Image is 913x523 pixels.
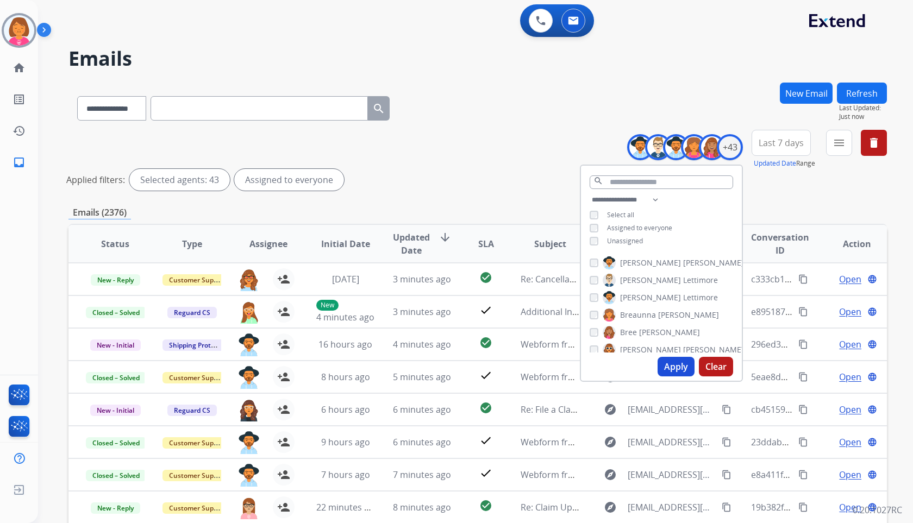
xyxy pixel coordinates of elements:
[752,130,811,156] button: Last 7 days
[658,357,695,376] button: Apply
[277,338,290,351] mat-icon: person_add
[316,501,379,513] span: 22 minutes ago
[439,231,452,244] mat-icon: arrow_downward
[839,112,887,121] span: Just now
[521,501,591,513] span: Re: Claim Update
[393,436,451,448] span: 6 minutes ago
[620,292,681,303] span: [PERSON_NAME]
[780,83,833,104] button: New Email
[393,306,451,318] span: 3 minutes ago
[479,499,492,512] mat-icon: check_circle
[717,134,743,160] div: +43
[628,403,715,416] span: [EMAIL_ADDRESS][DOMAIN_NAME]
[4,15,34,46] img: avatar
[238,431,260,454] img: agent-avatar
[316,300,339,311] p: New
[683,292,718,303] span: Lettimore
[521,469,767,481] span: Webform from [EMAIL_ADDRESS][DOMAIN_NAME] on [DATE]
[521,371,767,383] span: Webform from [EMAIL_ADDRESS][DOMAIN_NAME] on [DATE]
[393,404,451,415] span: 6 minutes ago
[798,339,808,349] mat-icon: content_copy
[867,274,877,284] mat-icon: language
[867,405,877,414] mat-icon: language
[277,501,290,514] mat-icon: person_add
[798,274,808,284] mat-icon: content_copy
[754,159,815,168] span: Range
[658,310,719,320] span: [PERSON_NAME]
[12,61,26,74] mat-icon: home
[393,469,451,481] span: 7 minutes ago
[604,468,617,481] mat-icon: explore
[620,310,656,320] span: Breaunna
[751,231,810,257] span: Conversation ID
[521,436,767,448] span: Webform from [EMAIL_ADDRESS][DOMAIN_NAME] on [DATE]
[321,469,370,481] span: 7 hours ago
[91,274,140,286] span: New - Reply
[162,437,233,449] span: Customer Support
[479,271,492,284] mat-icon: check_circle
[604,403,617,416] mat-icon: explore
[479,304,492,317] mat-icon: check
[68,48,887,70] h2: Emails
[66,173,125,186] p: Applied filters:
[722,437,731,447] mat-icon: content_copy
[839,436,861,449] span: Open
[798,470,808,480] mat-icon: content_copy
[277,273,290,286] mat-icon: person_add
[722,470,731,480] mat-icon: content_copy
[167,405,217,416] span: Reguard CS
[759,141,804,145] span: Last 7 days
[393,231,430,257] span: Updated Date
[839,403,861,416] span: Open
[628,501,715,514] span: [EMAIL_ADDRESS][DOMAIN_NAME]
[593,176,603,186] mat-icon: search
[238,366,260,389] img: agent-avatar
[167,307,217,318] span: Reguard CS
[90,339,141,351] span: New - Initial
[479,336,492,349] mat-icon: check_circle
[639,327,700,338] span: [PERSON_NAME]
[238,464,260,487] img: agent-avatar
[839,501,861,514] span: Open
[393,501,451,513] span: 8 minutes ago
[238,399,260,421] img: agent-avatar
[839,468,861,481] span: Open
[521,338,767,350] span: Webform from [EMAIL_ADDRESS][DOMAIN_NAME] on [DATE]
[277,436,290,449] mat-icon: person_add
[479,401,492,414] mat-icon: check_circle
[620,275,681,286] span: [PERSON_NAME]
[86,372,146,383] span: Closed – Solved
[277,403,290,416] mat-icon: person_add
[162,470,233,481] span: Customer Support
[867,470,877,480] mat-icon: language
[479,467,492,480] mat-icon: check
[521,404,581,415] span: Re: File a Claim
[321,237,370,250] span: Initial Date
[867,437,877,447] mat-icon: language
[393,371,451,383] span: 5 minutes ago
[754,159,796,168] button: Updated Date
[607,223,672,232] span: Assigned to everyone
[683,344,744,355] span: [PERSON_NAME]
[628,468,715,481] span: [EMAIL_ADDRESS][DOMAIN_NAME]
[839,273,861,286] span: Open
[372,102,385,115] mat-icon: search
[91,502,140,514] span: New - Reply
[620,327,637,338] span: Bree
[162,502,233,514] span: Customer Support
[129,169,230,191] div: Selected agents: 43
[839,104,887,112] span: Last Updated:
[90,405,141,416] span: New - Initial
[12,156,26,169] mat-icon: inbox
[867,372,877,382] mat-icon: language
[162,372,233,383] span: Customer Support
[162,339,237,351] span: Shipping Protection
[833,136,846,149] mat-icon: menu
[867,136,880,149] mat-icon: delete
[12,124,26,137] mat-icon: history
[68,206,131,219] p: Emails (2376)
[277,370,290,383] mat-icon: person_add
[238,333,260,356] img: agent-avatar
[316,311,374,323] span: 4 minutes ago
[810,225,887,263] th: Action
